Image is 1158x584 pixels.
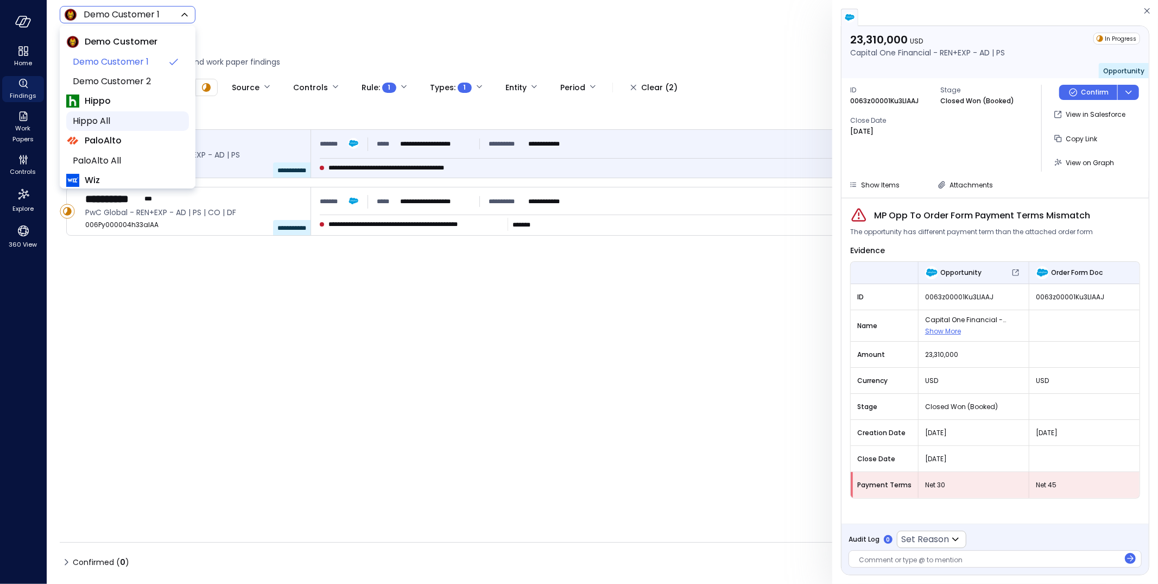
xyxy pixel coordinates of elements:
[66,52,189,72] li: Demo Customer 1
[73,55,163,68] span: Demo Customer 1
[66,174,79,187] img: Wiz
[85,174,100,187] span: Wiz
[66,35,79,48] img: Demo Customer
[73,115,180,128] span: Hippo All
[66,151,189,171] li: PaloAlto All
[66,95,79,108] img: Hippo
[85,35,157,48] span: Demo Customer
[66,134,79,147] img: PaloAlto
[73,154,180,167] span: PaloAlto All
[85,95,111,108] span: Hippo
[66,111,189,131] li: Hippo All
[85,134,122,147] span: PaloAlto
[73,75,180,88] span: Demo Customer 2
[66,72,189,91] li: Demo Customer 2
